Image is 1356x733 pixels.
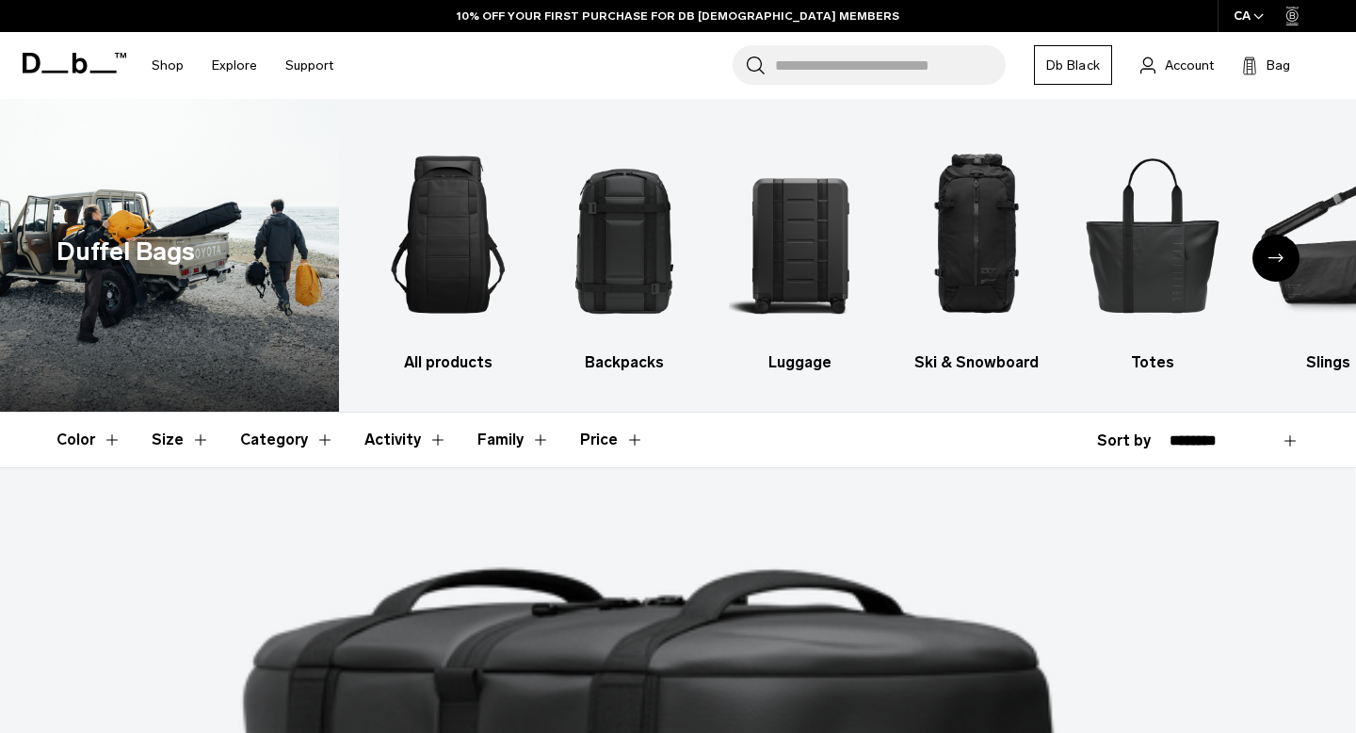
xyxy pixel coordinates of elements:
button: Toggle Price [580,413,644,467]
button: Toggle Filter [240,413,334,467]
a: 10% OFF YOUR FIRST PURCHASE FOR DB [DEMOGRAPHIC_DATA] MEMBERS [457,8,899,24]
a: Db Ski & Snowboard [905,127,1048,374]
button: Bag [1242,54,1290,76]
a: Db Black [1034,45,1112,85]
button: Toggle Filter [152,413,210,467]
nav: Main Navigation [137,32,347,99]
img: Db [553,127,696,342]
h3: Ski & Snowboard [905,351,1048,374]
span: Bag [1267,56,1290,75]
div: Next slide [1252,235,1299,282]
a: Db Luggage [729,127,872,374]
h3: Backpacks [553,351,696,374]
a: Account [1140,54,1214,76]
a: Db All products [377,127,520,374]
a: Db Totes [1081,127,1224,374]
span: Account [1165,56,1214,75]
button: Toggle Filter [364,413,447,467]
h3: All products [377,351,520,374]
li: 2 / 10 [553,127,696,374]
li: 4 / 10 [905,127,1048,374]
h3: Luggage [729,351,872,374]
h3: Totes [1081,351,1224,374]
a: Db Backpacks [553,127,696,374]
li: 5 / 10 [1081,127,1224,374]
img: Db [377,127,520,342]
li: 1 / 10 [377,127,520,374]
li: 3 / 10 [729,127,872,374]
img: Db [1081,127,1224,342]
a: Support [285,32,333,99]
button: Toggle Filter [56,413,121,467]
a: Explore [212,32,257,99]
img: Db [729,127,872,342]
button: Toggle Filter [477,413,550,467]
img: Db [905,127,1048,342]
h1: Duffel Bags [56,233,195,271]
a: Shop [152,32,184,99]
